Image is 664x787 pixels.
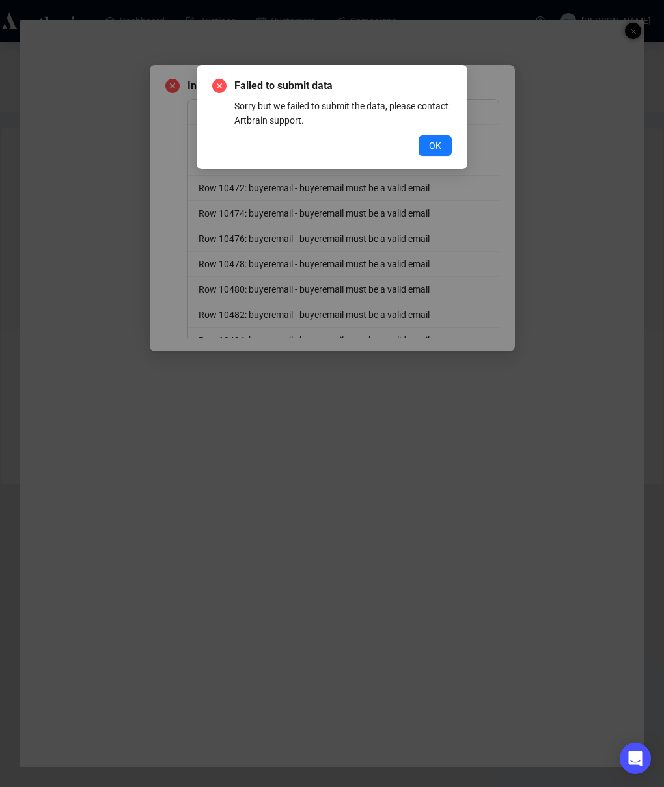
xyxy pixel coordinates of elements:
[234,101,449,126] span: Sorry but we failed to submit the data, please contact Artbrain support.
[212,79,227,93] span: close-circle
[620,743,651,774] div: Open Intercom Messenger
[234,78,452,94] span: Failed to submit data
[419,135,452,156] button: OK
[429,139,441,153] span: OK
